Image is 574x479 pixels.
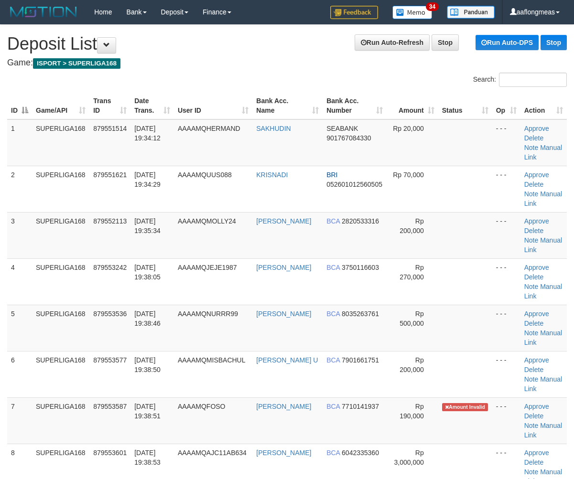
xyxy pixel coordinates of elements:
[524,329,562,346] a: Manual Link
[524,264,549,271] a: Approve
[32,119,89,166] td: SUPERLIGA168
[134,449,161,466] span: [DATE] 19:38:53
[178,403,226,410] span: AAAAMQFOSO
[93,125,127,132] span: 879551514
[342,264,379,271] span: Copy 3750116603 to clipboard
[524,319,543,327] a: Delete
[32,351,89,397] td: SUPERLIGA168
[524,144,539,151] a: Note
[134,125,161,142] span: [DATE] 19:34:12
[178,310,238,318] span: AAAAMQNURRR99
[7,58,567,68] h4: Game:
[93,171,127,179] span: 879551621
[178,125,240,132] span: AAAAMQHERMAND
[499,73,567,87] input: Search:
[178,264,237,271] span: AAAAMQJEJE1987
[524,283,562,300] a: Manual Link
[326,449,340,457] span: BCA
[524,190,562,207] a: Manual Link
[7,212,32,258] td: 3
[93,356,127,364] span: 879553577
[492,305,520,351] td: - - -
[524,449,549,457] a: Approve
[524,144,562,161] a: Manual Link
[524,329,539,337] a: Note
[256,171,288,179] a: KRISNADI
[130,92,174,119] th: Date Trans.: activate to sort column ascending
[89,92,130,119] th: Trans ID: activate to sort column ascending
[256,449,311,457] a: [PERSON_NAME]
[342,403,379,410] span: Copy 7710141937 to clipboard
[330,6,378,19] img: Feedback.jpg
[426,2,439,11] span: 34
[400,264,424,281] span: Rp 270,000
[32,212,89,258] td: SUPERLIGA168
[178,171,232,179] span: AAAAMQUUS088
[326,171,337,179] span: BRI
[256,403,311,410] a: [PERSON_NAME]
[134,310,161,327] span: [DATE] 19:38:46
[438,92,492,119] th: Status: activate to sort column ascending
[392,6,433,19] img: Button%20Memo.svg
[492,258,520,305] td: - - -
[174,92,252,119] th: User ID: activate to sort column ascending
[393,171,424,179] span: Rp 70,000
[7,305,32,351] td: 5
[524,458,543,466] a: Delete
[326,403,340,410] span: BCA
[524,171,549,179] a: Approve
[326,264,340,271] span: BCA
[432,34,459,51] a: Stop
[323,92,387,119] th: Bank Acc. Number: activate to sort column ascending
[524,134,543,142] a: Delete
[492,212,520,258] td: - - -
[442,403,488,411] span: Amount is not matched
[342,449,379,457] span: Copy 6042335360 to clipboard
[476,35,539,50] a: Run Auto-DPS
[524,227,543,234] a: Delete
[326,125,358,132] span: SEABANK
[134,403,161,420] span: [DATE] 19:38:51
[326,356,340,364] span: BCA
[387,92,438,119] th: Amount: activate to sort column ascending
[492,119,520,166] td: - - -
[492,92,520,119] th: Op: activate to sort column ascending
[7,166,32,212] td: 2
[134,217,161,234] span: [DATE] 19:35:34
[400,356,424,373] span: Rp 200,000
[326,310,340,318] span: BCA
[93,449,127,457] span: 879553601
[524,236,539,244] a: Note
[524,366,543,373] a: Delete
[33,58,120,69] span: ISPORT > SUPERLIGA168
[7,119,32,166] td: 1
[7,397,32,444] td: 7
[7,92,32,119] th: ID: activate to sort column descending
[342,356,379,364] span: Copy 7901661751 to clipboard
[492,351,520,397] td: - - -
[342,217,379,225] span: Copy 2820533316 to clipboard
[524,356,549,364] a: Approve
[93,217,127,225] span: 879552113
[524,283,539,290] a: Note
[524,375,539,383] a: Note
[393,125,424,132] span: Rp 20,000
[7,34,567,53] h1: Deposit List
[134,264,161,281] span: [DATE] 19:38:05
[93,403,127,410] span: 879553587
[326,217,340,225] span: BCA
[524,422,562,439] a: Manual Link
[400,310,424,327] span: Rp 500,000
[134,171,161,188] span: [DATE] 19:34:29
[524,125,549,132] a: Approve
[524,468,539,476] a: Note
[524,412,543,420] a: Delete
[32,258,89,305] td: SUPERLIGA168
[355,34,430,51] a: Run Auto-Refresh
[492,397,520,444] td: - - -
[524,217,549,225] a: Approve
[256,217,311,225] a: [PERSON_NAME]
[524,236,562,254] a: Manual Link
[134,356,161,373] span: [DATE] 19:38:50
[524,190,539,198] a: Note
